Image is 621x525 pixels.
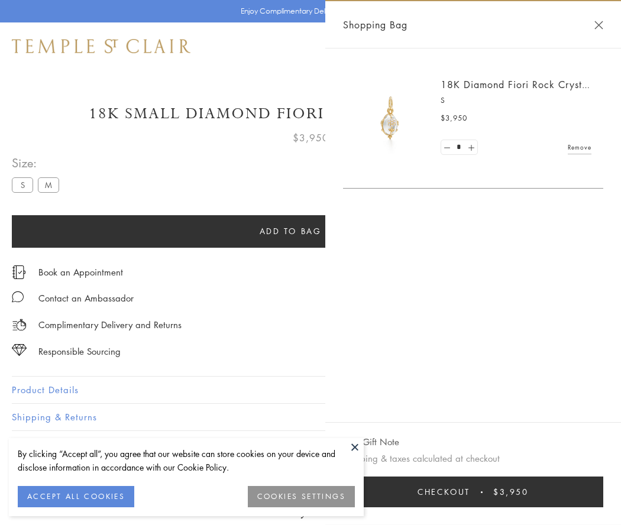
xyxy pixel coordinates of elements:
h1: 18K Small Diamond Fiori Rock Crystal Amulet [12,103,609,124]
img: icon_delivery.svg [12,317,27,332]
button: Add to bag [12,215,569,248]
p: Enjoy Complimentary Delivery & Returns [241,5,375,17]
button: Shipping & Returns [12,404,609,430]
img: icon_appointment.svg [12,265,26,279]
p: Complimentary Delivery and Returns [38,317,182,332]
div: Responsible Sourcing [38,344,121,359]
label: M [38,177,59,192]
span: $3,950 [293,130,329,145]
img: MessageIcon-01_2.svg [12,291,24,303]
button: Checkout $3,950 [343,477,603,507]
button: Product Details [12,377,609,403]
span: Add to bag [260,225,322,238]
div: By clicking “Accept all”, you agree that our website can store cookies on your device and disclos... [18,447,355,474]
a: Set quantity to 0 [441,140,453,155]
a: Set quantity to 2 [465,140,477,155]
button: Close Shopping Bag [594,21,603,30]
span: Checkout [418,485,470,498]
a: Remove [568,141,591,154]
div: Contact an Ambassador [38,291,134,306]
a: Book an Appointment [38,265,123,278]
img: icon_sourcing.svg [12,344,27,356]
label: S [12,177,33,192]
span: Shopping Bag [343,17,407,33]
p: Shipping & taxes calculated at checkout [343,451,603,466]
img: P51889-E11FIORI [355,83,426,154]
button: ACCEPT ALL COOKIES [18,486,134,507]
p: S [441,95,591,106]
img: Temple St. Clair [12,39,190,53]
span: $3,950 [441,112,467,124]
button: Gifting [12,431,609,458]
button: Add Gift Note [343,435,399,449]
span: Size: [12,153,64,173]
button: COOKIES SETTINGS [248,486,355,507]
span: $3,950 [493,485,529,498]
